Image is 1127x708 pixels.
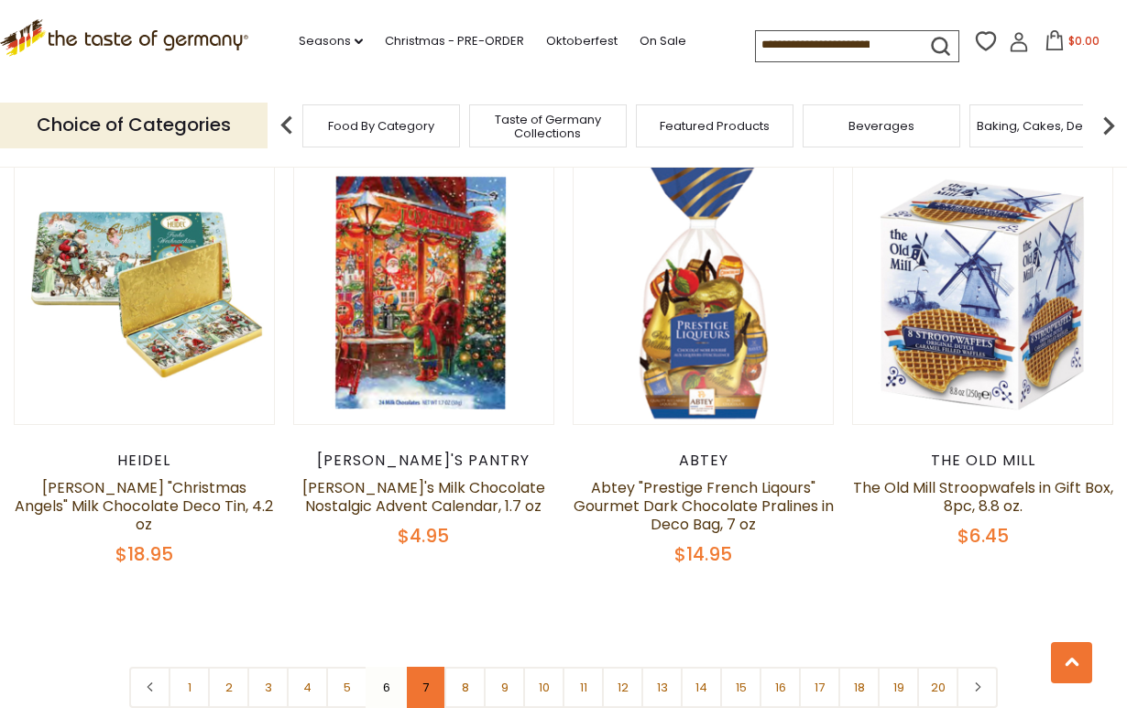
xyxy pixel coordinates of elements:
span: $0.00 [1068,33,1100,49]
div: [PERSON_NAME]'s Pantry [293,452,554,470]
div: Abtey [573,452,834,470]
img: Erika [294,165,553,424]
a: 12 [602,667,643,708]
span: $6.45 [957,523,1009,549]
span: $18.95 [115,541,173,567]
a: Seasons [299,31,363,51]
a: 1 [169,667,210,708]
img: The Old Mill Stroopwafels in Gift Box, 8pc, 8.8 oz. [853,165,1112,424]
button: $0.00 [1033,30,1111,58]
a: 5 [326,667,367,708]
a: 10 [523,667,564,708]
a: [PERSON_NAME]'s Milk Chocolate Nostalgic Advent Calendar, 1.7 oz [302,477,545,517]
a: Taste of Germany Collections [475,113,621,140]
div: Heidel [14,452,275,470]
span: $14.95 [674,541,732,567]
a: 2 [208,667,249,708]
a: 20 [917,667,958,708]
a: 4 [287,667,328,708]
img: Abtey "Prestige French Liqours" Gourmet Dark Chocolate Pralines in Deco Bag, 7 oz [574,165,833,424]
a: 9 [484,667,525,708]
a: 11 [563,667,604,708]
div: The Old Mill [852,452,1113,470]
a: Christmas - PRE-ORDER [385,31,524,51]
a: Abtey "Prestige French Liqours" Gourmet Dark Chocolate Pralines in Deco Bag, 7 oz [574,477,834,535]
img: next arrow [1090,107,1127,144]
span: $4.95 [398,523,449,549]
a: Oktoberfest [546,31,618,51]
a: 14 [681,667,722,708]
a: 19 [878,667,919,708]
a: 15 [720,667,761,708]
a: Food By Category [328,119,434,133]
a: 7 [405,667,446,708]
a: The Old Mill Stroopwafels in Gift Box, 8pc, 8.8 oz. [853,477,1113,517]
a: On Sale [640,31,686,51]
a: Beverages [848,119,914,133]
a: [PERSON_NAME] "Christmas Angels" Milk Chocolate Deco Tin, 4.2 oz [15,477,273,535]
a: 17 [799,667,840,708]
a: 8 [444,667,486,708]
a: 18 [838,667,880,708]
a: 16 [760,667,801,708]
a: 13 [641,667,683,708]
img: Heidel "Christmas Angels" Milk Chocolate Deco Tin, 4.2 oz [15,165,274,424]
img: previous arrow [268,107,305,144]
a: Baking, Cakes, Desserts [977,119,1119,133]
a: 3 [247,667,289,708]
a: Featured Products [660,119,770,133]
